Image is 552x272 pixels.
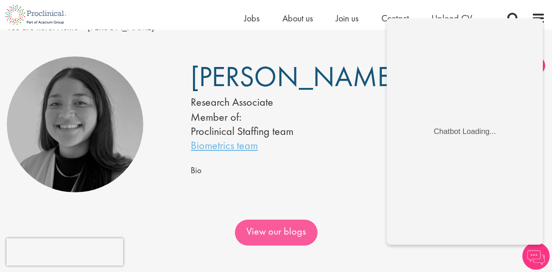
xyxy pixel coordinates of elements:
[191,165,202,176] span: Bio
[191,58,399,95] span: [PERSON_NAME]
[244,12,260,24] a: Jobs
[7,56,143,193] img: Amy Kannemeyer
[381,12,409,24] a: Contact
[51,118,118,127] div: Chatbot Loading...
[432,12,472,24] a: Upload CV
[191,94,340,110] div: Research Associate
[6,238,123,266] iframe: reCAPTCHA
[282,12,313,24] a: About us
[522,242,550,270] img: Chatbot
[191,138,258,152] a: Biometrics team
[235,220,318,245] a: View our blogs
[191,124,340,138] li: Proclinical Staffing team
[336,12,359,24] a: Join us
[191,110,241,124] label: Member of:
